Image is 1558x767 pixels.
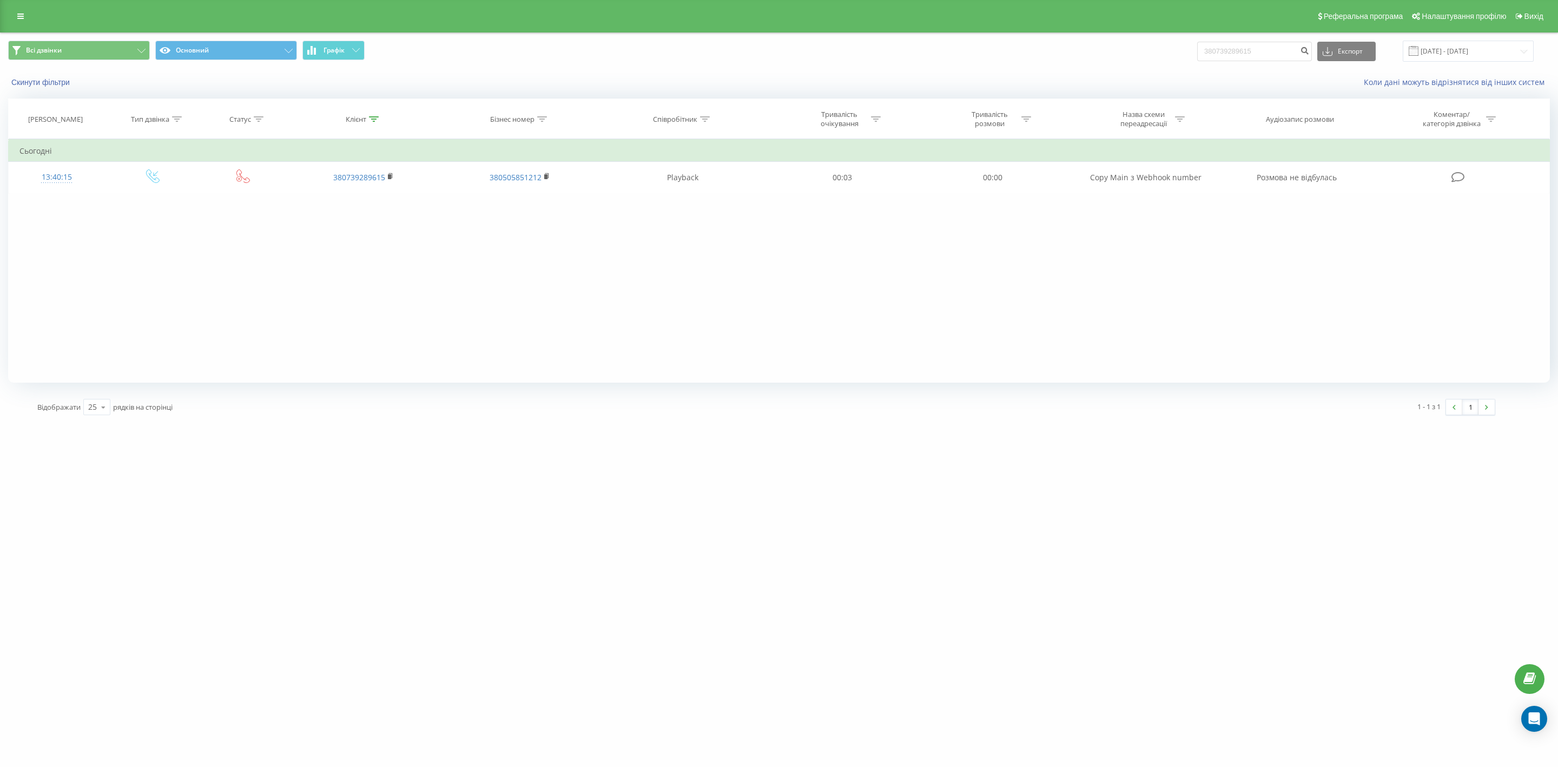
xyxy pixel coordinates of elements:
[26,46,62,55] span: Всі дзвінки
[1420,110,1483,128] div: Коментар/категорія дзвінка
[324,47,345,54] span: Графік
[1114,110,1172,128] div: Назва схеми переадресації
[8,41,150,60] button: Всі дзвінки
[917,162,1068,193] td: 00:00
[1417,401,1441,412] div: 1 - 1 з 1
[155,41,297,60] button: Основний
[19,167,94,188] div: 13:40:15
[961,110,1019,128] div: Тривалість розмови
[1524,12,1543,21] span: Вихід
[598,162,767,193] td: Playback
[1324,12,1403,21] span: Реферальна програма
[346,115,366,124] div: Клієнт
[28,115,83,124] div: [PERSON_NAME]
[131,115,169,124] div: Тип дзвінка
[229,115,251,124] div: Статус
[810,110,868,128] div: Тривалість очікування
[1257,172,1337,182] span: Розмова не відбулась
[88,402,97,412] div: 25
[37,402,81,412] span: Відображати
[1317,42,1376,61] button: Експорт
[113,402,173,412] span: рядків на сторінці
[767,162,917,193] td: 00:03
[1266,115,1334,124] div: Аудіозапис розмови
[1462,399,1478,415] a: 1
[333,172,385,182] a: 380739289615
[1422,12,1506,21] span: Налаштування профілю
[490,115,534,124] div: Бізнес номер
[1364,77,1550,87] a: Коли дані можуть відрізнятися вiд інших систем
[1521,706,1547,732] div: Open Intercom Messenger
[9,140,1550,162] td: Сьогодні
[1068,162,1224,193] td: Copy Main з Webhook number
[653,115,697,124] div: Співробітник
[1197,42,1312,61] input: Пошук за номером
[302,41,365,60] button: Графік
[8,77,75,87] button: Скинути фільтри
[490,172,542,182] a: 380505851212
